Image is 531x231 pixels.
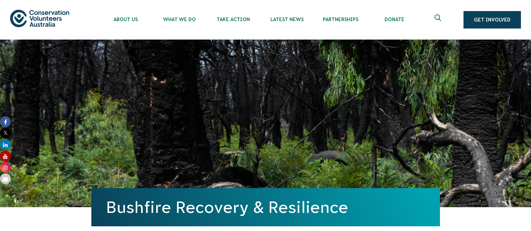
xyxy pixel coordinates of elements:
h1: Bushfire Recovery & Resilience [106,198,425,216]
span: Expand search box [435,14,443,25]
img: logo.svg [10,10,69,27]
button: Expand search box Close search box [431,12,447,28]
span: Latest News [260,17,314,22]
span: Partnerships [314,17,367,22]
span: Donate [367,17,421,22]
span: About Us [99,17,152,22]
span: Take Action [206,17,260,22]
a: Get Involved [463,11,521,28]
span: What We Do [152,17,206,22]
